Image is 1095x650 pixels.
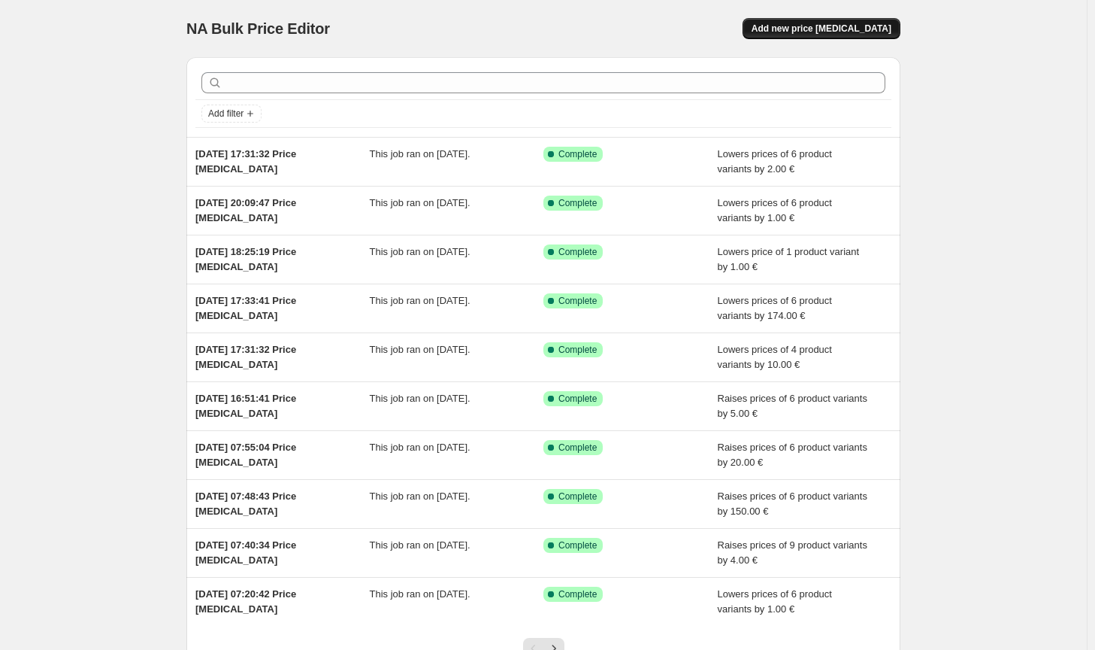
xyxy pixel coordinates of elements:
[186,20,330,37] span: NA Bulk Price Editor
[195,197,296,223] span: [DATE] 20:09:47 Price [MEDICAL_DATA]
[558,588,597,600] span: Complete
[208,108,244,120] span: Add filter
[558,148,597,160] span: Complete
[752,23,891,35] span: Add new price [MEDICAL_DATA]
[718,344,832,370] span: Lowers prices of 4 product variants by 10.00 €
[195,393,296,419] span: [DATE] 16:51:41 Price [MEDICAL_DATA]
[718,588,832,615] span: Lowers prices of 6 product variants by 1.00 €
[195,295,296,321] span: [DATE] 17:33:41 Price [MEDICAL_DATA]
[370,197,470,208] span: This job ran on [DATE].
[558,491,597,503] span: Complete
[718,442,867,468] span: Raises prices of 6 product variants by 20.00 €
[718,295,832,321] span: Lowers prices of 6 product variants by 174.00 €
[370,246,470,257] span: This job ran on [DATE].
[370,588,470,600] span: This job ran on [DATE].
[558,344,597,356] span: Complete
[370,148,470,159] span: This job ran on [DATE].
[195,491,296,517] span: [DATE] 07:48:43 Price [MEDICAL_DATA]
[718,491,867,517] span: Raises prices of 6 product variants by 150.00 €
[558,442,597,454] span: Complete
[743,18,900,39] button: Add new price [MEDICAL_DATA]
[195,344,296,370] span: [DATE] 17:31:32 Price [MEDICAL_DATA]
[558,295,597,307] span: Complete
[195,246,296,272] span: [DATE] 18:25:19 Price [MEDICAL_DATA]
[718,197,832,223] span: Lowers prices of 6 product variants by 1.00 €
[718,246,860,272] span: Lowers price of 1 product variant by 1.00 €
[195,588,296,615] span: [DATE] 07:20:42 Price [MEDICAL_DATA]
[370,295,470,306] span: This job ran on [DATE].
[201,105,262,123] button: Add filter
[370,344,470,355] span: This job ran on [DATE].
[195,442,296,468] span: [DATE] 07:55:04 Price [MEDICAL_DATA]
[195,148,296,175] span: [DATE] 17:31:32 Price [MEDICAL_DATA]
[718,393,867,419] span: Raises prices of 6 product variants by 5.00 €
[370,442,470,453] span: This job ran on [DATE].
[558,539,597,551] span: Complete
[195,539,296,566] span: [DATE] 07:40:34 Price [MEDICAL_DATA]
[558,393,597,405] span: Complete
[558,246,597,258] span: Complete
[370,539,470,551] span: This job ran on [DATE].
[558,197,597,209] span: Complete
[370,393,470,404] span: This job ran on [DATE].
[370,491,470,502] span: This job ran on [DATE].
[718,148,832,175] span: Lowers prices of 6 product variants by 2.00 €
[718,539,867,566] span: Raises prices of 9 product variants by 4.00 €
